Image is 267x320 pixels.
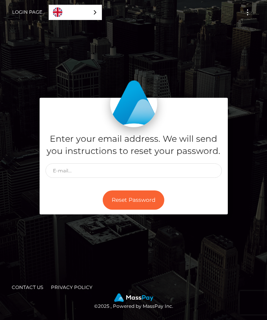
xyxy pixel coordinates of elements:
[49,5,102,20] div: Language
[9,281,46,293] a: Contact Us
[114,293,153,302] img: MassPay
[45,163,222,178] input: E-mail...
[49,5,102,20] a: English
[6,293,261,311] div: © 2025 , Powered by MassPay Inc.
[48,281,96,293] a: Privacy Policy
[12,4,42,20] a: Login Page
[240,7,255,18] button: Toggle navigation
[110,80,157,127] img: MassPay Login
[49,5,102,20] aside: Language selected: English
[45,133,222,157] h5: Enter your email address. We will send you instructions to reset your password.
[103,190,164,210] button: Reset Password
